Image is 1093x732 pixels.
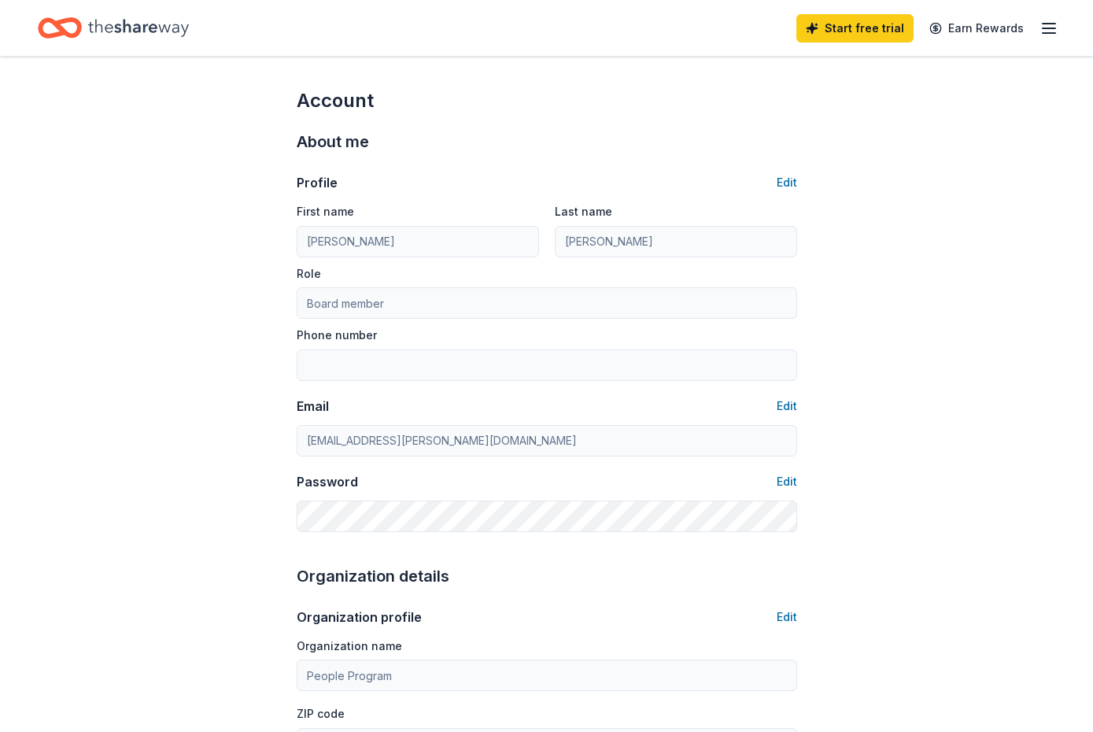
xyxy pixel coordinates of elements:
label: ZIP code [297,706,345,722]
button: Edit [777,397,797,416]
button: Edit [777,472,797,491]
a: Earn Rewards [920,14,1033,43]
div: Account [297,88,797,113]
div: About me [297,129,797,154]
label: First name [297,204,354,220]
button: Edit [777,173,797,192]
div: Profile [297,173,338,192]
label: Phone number [297,327,377,343]
a: Start free trial [796,14,914,43]
label: Organization name [297,638,402,654]
label: Last name [555,204,612,220]
div: Password [297,472,358,491]
a: Home [38,9,189,46]
button: Edit [777,608,797,627]
div: Organization details [297,564,797,589]
div: Organization profile [297,608,422,627]
div: Email [297,397,329,416]
label: Role [297,266,321,282]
